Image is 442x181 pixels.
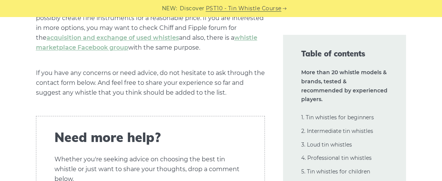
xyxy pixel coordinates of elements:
[301,128,373,134] a: 2. Intermediate tin whistles
[180,4,205,13] span: Discover
[54,130,246,146] span: Need more help?
[301,114,374,121] a: 1. Tin whistles for beginners
[47,34,179,42] a: acquisition and exchange of used whistles
[206,4,282,13] a: PST10 - Tin Whistle Course
[301,69,388,103] strong: More than 20 whistle models & brands, tested & recommended by experienced players.
[301,168,370,175] a: 5. Tin whistles for children
[36,69,265,98] p: If you have any concerns or need advice, do not hesitate to ask through the contact form below. A...
[301,48,388,59] span: Table of contents
[301,141,352,148] a: 3. Loud tin whistles
[162,4,177,13] span: NEW:
[301,154,372,161] a: 4. Professional tin whistles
